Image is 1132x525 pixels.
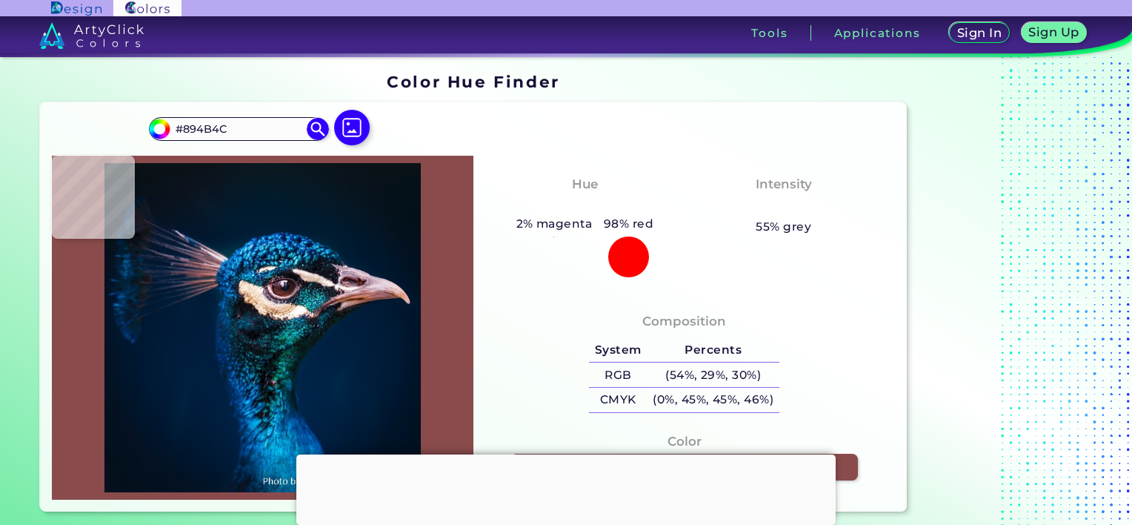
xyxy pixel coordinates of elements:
a: Sign In [949,22,1010,43]
h5: System [589,338,647,363]
img: icon search [307,118,329,140]
h5: 2% magenta [510,214,598,234]
img: logo_artyclick_colors_white.svg [39,22,144,49]
h3: Tools [751,27,788,39]
h5: (0%, 45%, 45%, 46%) [647,388,779,412]
h5: Percents [647,338,779,363]
h5: Sign In [957,27,1002,39]
h5: (54%, 29%, 30%) [647,363,779,387]
h5: 55% grey [756,217,811,237]
h5: CMYK [589,388,647,412]
h5: RGB [589,363,647,387]
h4: Composition [642,311,726,332]
h5: Sign Up [1028,26,1079,38]
h3: Pastel [756,197,811,215]
h3: Applications [834,27,921,39]
h5: 98% red [598,214,659,234]
h3: Red [565,197,605,215]
img: img_pavlin.jpg [59,163,466,492]
h4: Intensity [756,174,812,195]
input: type color.. [170,119,307,139]
h1: Color Hue Finder [387,70,559,93]
img: ArtyClick Design logo [51,1,101,16]
a: Sign Up [1022,22,1087,43]
iframe: Advertisement [296,455,836,521]
h4: Color [667,431,702,452]
iframe: Advertisement [913,67,1098,518]
h4: Hue [572,174,598,195]
img: icon picture [334,110,370,145]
